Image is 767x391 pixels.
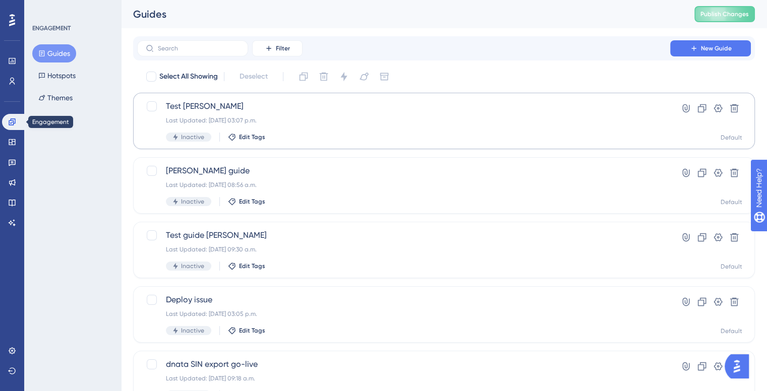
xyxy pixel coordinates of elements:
[158,45,240,52] input: Search
[166,310,641,318] div: Last Updated: [DATE] 03:05 p.m.
[166,374,641,382] div: Last Updated: [DATE] 09:18 a.m.
[228,327,265,335] button: Edit Tags
[721,198,742,206] div: Default
[694,6,755,22] button: Publish Changes
[32,24,71,32] div: ENGAGEMENT
[32,44,76,62] button: Guides
[32,89,79,107] button: Themes
[166,229,641,241] span: Test guide [PERSON_NAME]
[239,198,265,206] span: Edit Tags
[166,181,641,189] div: Last Updated: [DATE] 08:56 a.m.
[159,71,218,83] span: Select All Showing
[228,133,265,141] button: Edit Tags
[228,198,265,206] button: Edit Tags
[166,116,641,124] div: Last Updated: [DATE] 03:07 p.m.
[725,351,755,381] iframe: UserGuiding AI Assistant Launcher
[240,71,268,83] span: Deselect
[239,327,265,335] span: Edit Tags
[701,44,732,52] span: New Guide
[166,294,641,306] span: Deploy issue
[166,165,641,177] span: [PERSON_NAME] guide
[670,40,751,56] button: New Guide
[230,68,277,86] button: Deselect
[32,67,82,85] button: Hotspots
[239,133,265,141] span: Edit Tags
[133,7,669,21] div: Guides
[721,263,742,271] div: Default
[239,262,265,270] span: Edit Tags
[181,133,204,141] span: Inactive
[181,327,204,335] span: Inactive
[24,3,63,15] span: Need Help?
[166,100,641,112] span: Test [PERSON_NAME]
[276,44,290,52] span: Filter
[181,198,204,206] span: Inactive
[252,40,303,56] button: Filter
[228,262,265,270] button: Edit Tags
[700,10,749,18] span: Publish Changes
[181,262,204,270] span: Inactive
[166,245,641,253] div: Last Updated: [DATE] 09:30 a.m.
[166,358,641,370] span: dnata SIN export go-live
[721,327,742,335] div: Default
[721,134,742,142] div: Default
